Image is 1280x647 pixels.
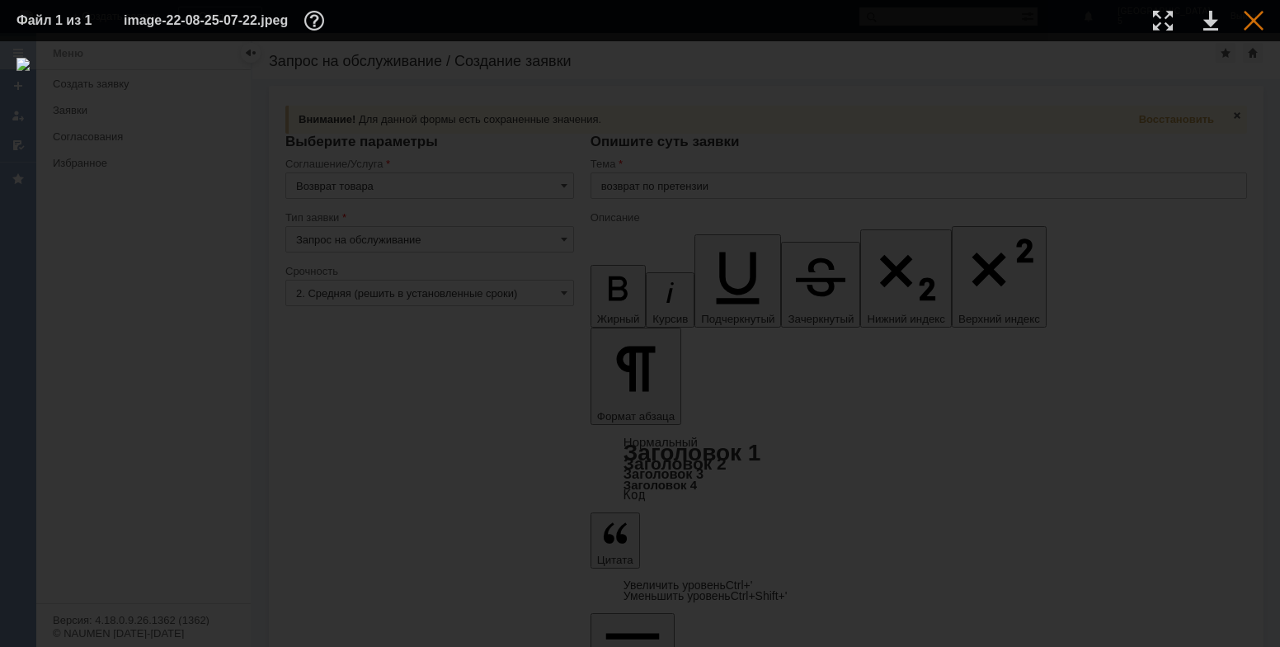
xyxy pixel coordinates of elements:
img: download [16,58,1264,630]
div: Увеличить масштаб [1153,11,1173,31]
div: Файл 1 из 1 [16,14,99,27]
div: Скачать файл [1203,11,1218,31]
div: image-22-08-25-07-22.jpeg [124,11,329,31]
div: Закрыть окно (Esc) [1244,11,1264,31]
div: Дополнительная информация о файле (F11) [304,11,329,31]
